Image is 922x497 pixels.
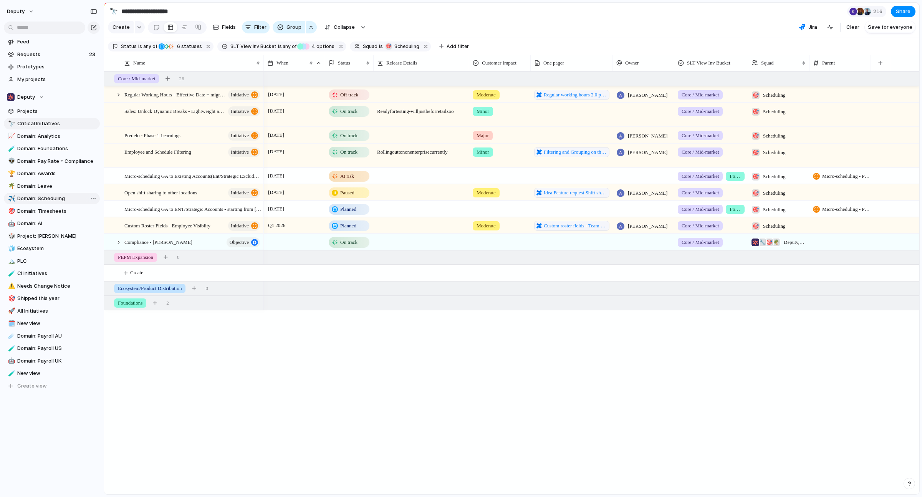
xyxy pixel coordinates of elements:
[17,220,97,227] span: Domain: AI
[340,108,358,115] span: On track
[229,237,249,248] span: objective
[231,89,249,100] span: initiative
[124,204,261,213] span: Micro-scheduling GA to ENT/Strategic Accounts - starting from [DATE]
[17,157,97,165] span: Domain: Pay Rate + Compliance
[8,219,13,228] div: 🤖
[752,108,760,116] div: 🎯
[752,222,760,230] div: 🎯
[822,205,871,213] span: Micro-scheduling - Phase 1 - GA Release
[896,8,910,15] span: Share
[4,343,100,354] div: 🧪Domain: Payroll US
[682,239,719,246] span: Core / Mid-market
[118,299,142,307] span: Foundations
[4,218,100,229] a: 🤖Domain: AI
[752,91,760,99] div: 🎯
[4,74,100,85] a: My projects
[17,145,97,152] span: Domain: Foundations
[17,369,97,377] span: New view
[228,131,260,141] button: initiative
[7,282,15,290] button: ⚠️
[166,299,169,307] span: 2
[205,285,208,292] span: 0
[865,21,915,33] button: Save for everyone
[4,131,100,142] div: 📈Domain: Analytics
[276,59,288,67] span: When
[4,305,100,317] a: 🚀All Initiatives
[7,207,15,215] button: 🎯
[175,43,181,49] span: 6
[7,245,15,252] button: 🧊
[477,132,489,139] span: Major
[4,156,100,167] a: 👽Domain: Pay Rate + Compliance
[4,49,100,60] a: Requests23
[124,90,226,99] span: Regular Working Hours - Effective Date + migration
[231,220,249,231] span: initiative
[340,148,358,156] span: On track
[8,369,13,378] div: 🧪
[210,21,239,33] button: Fields
[752,173,760,181] div: 🎯
[7,332,15,340] button: ☄️
[7,120,15,128] button: 🔭
[4,293,100,304] div: 🎯Shipped this year
[340,205,356,213] span: Planned
[868,23,912,31] span: Save for everyone
[137,42,159,51] button: isany of
[266,131,286,140] span: [DATE]
[8,144,13,153] div: 🧪
[109,6,118,17] div: 🔭
[340,91,358,99] span: Off track
[7,307,15,315] button: 🚀
[4,255,100,267] div: 🏔️PLC
[7,220,15,227] button: 🤖
[752,189,760,197] div: 🎯
[394,43,419,50] span: Scheduling
[822,59,835,67] span: Parent
[230,43,276,50] span: SLT View Inv Bucket
[730,172,741,180] span: Foundations
[124,171,261,180] span: Micro-scheduling GA to Existing Accounts(Ent/Strategic Excluded) - starting from [DATE]
[4,280,100,292] div: ⚠️Needs Change Notice
[765,239,773,246] div: 🎯
[113,23,130,31] span: Create
[4,193,100,204] div: ✈️Domain: Scheduling
[4,106,100,117] a: Projects
[310,43,316,49] span: 4
[8,294,13,303] div: 🎯
[7,232,15,240] button: 🎲
[7,295,15,302] button: 🎯
[17,133,97,140] span: Domain: Analytics
[763,173,786,181] span: Scheduling
[118,285,182,292] span: Ecosystem/Product Distribution
[340,222,356,230] span: Planned
[4,143,100,154] a: 🧪Domain: Foundations
[7,369,15,377] button: 🧪
[752,206,760,214] div: 🎯
[8,194,13,203] div: ✈️
[763,91,786,99] span: Scheduling
[7,8,25,15] span: deputy
[142,43,157,50] span: any of
[4,330,100,342] a: ☄️Domain: Payroll AU
[544,189,607,197] span: Idea Feature request Shift sharing to other locations within the business
[7,182,15,190] button: 🌴
[282,43,297,50] span: any of
[730,205,741,213] span: Foundations
[682,108,719,115] span: Core / Mid-market
[544,148,607,156] span: Filtering and Grouping on the schedule
[17,320,97,327] span: New view
[763,108,786,116] span: Scheduling
[17,357,97,365] span: Domain: Payroll UK
[228,221,260,231] button: initiative
[231,187,249,198] span: initiative
[386,59,417,67] span: Release Details
[4,230,100,242] a: 🎲Project: [PERSON_NAME]
[17,270,97,277] span: CI Initiatives
[179,75,184,83] span: 26
[534,188,609,198] a: Idea Feature request Shift sharing to other locations within the business
[340,189,354,197] span: Paused
[124,237,192,246] span: Compliance - [PERSON_NAME]
[7,257,15,265] button: 🏔️
[843,21,862,33] button: Clear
